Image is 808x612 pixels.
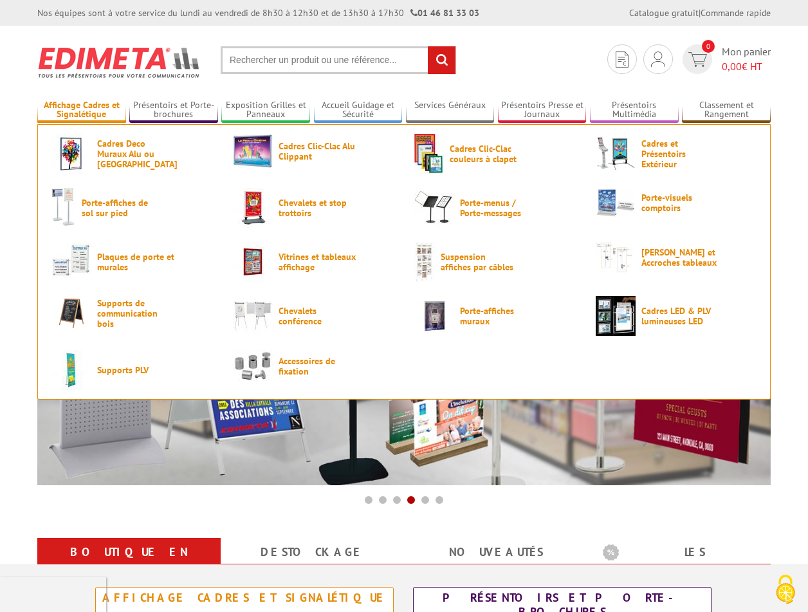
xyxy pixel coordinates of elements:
div: Affichage Cadres et Signalétique [99,591,390,605]
img: Suspension affiches par câbles [414,242,435,282]
span: Cadres et Présentoirs Extérieur [641,138,719,169]
span: Cadres Clic-Clac couleurs à clapet [450,144,527,164]
img: Vitrines et tableaux affichage [233,242,273,282]
span: Porte-affiches muraux [460,306,537,326]
a: Porte-menus / Porte-messages [414,188,575,228]
a: Commande rapide [701,7,771,19]
a: devis rapide 0 Mon panier 0,00€ HT [679,44,771,74]
a: Supports PLV [51,350,212,390]
a: Présentoirs Presse et Journaux [498,100,587,121]
span: € HT [722,59,771,74]
a: Boutique en ligne [53,541,205,587]
span: 0,00 [722,60,742,73]
a: Accessoires de fixation [233,350,394,382]
a: Catalogue gratuit [629,7,699,19]
img: Supports PLV [51,350,91,390]
span: Mon panier [722,44,771,74]
a: Services Généraux [406,100,495,121]
img: Présentoir, panneau, stand - Edimeta - PLV, affichage, mobilier bureau, entreprise [37,39,201,86]
a: Accueil Guidage et Sécurité [314,100,403,121]
span: Porte-affiches de sol sur pied [82,198,159,218]
a: Affichage Cadres et Signalétique [37,100,126,121]
span: Cadres LED & PLV lumineuses LED [641,306,719,326]
a: Cadres Clic-Clac Alu Clippant [233,134,394,168]
div: | [629,6,771,19]
img: devis rapide [688,52,707,67]
a: Porte-affiches muraux [414,296,575,336]
a: Plaques de porte et murales [51,242,212,282]
img: devis rapide [651,51,665,67]
img: Porte-visuels comptoirs [596,188,636,218]
img: Porte-menus / Porte-messages [414,188,454,228]
span: Cadres Deco Muraux Alu ou [GEOGRAPHIC_DATA] [97,138,174,169]
a: Chevalets et stop trottoirs [233,188,394,228]
input: rechercher [428,46,455,74]
span: Chevalets conférence [279,306,356,326]
img: Chevalets et stop trottoirs [233,188,273,228]
img: Cookies (fenêtre modale) [769,573,802,606]
span: Porte-menus / Porte-messages [460,198,537,218]
a: [PERSON_NAME] et Accroches tableaux [596,242,757,273]
img: Chevalets conférence [233,296,273,336]
span: Suspension affiches par câbles [441,252,518,272]
a: Cadres LED & PLV lumineuses LED [596,296,757,336]
a: Présentoirs Multimédia [590,100,679,121]
a: Supports de communication bois [51,296,212,330]
a: Classement et Rangement [682,100,771,121]
span: Cadres Clic-Clac Alu Clippant [279,141,356,162]
a: Cadres Clic-Clac couleurs à clapet [414,134,575,174]
a: Exposition Grilles et Panneaux [221,100,310,121]
a: Cadres et Présentoirs Extérieur [596,134,757,174]
a: Destockage [236,541,389,564]
img: Cadres Deco Muraux Alu ou Bois [51,134,91,174]
img: Cadres Clic-Clac Alu Clippant [233,134,273,168]
a: Cadres Deco Muraux Alu ou [GEOGRAPHIC_DATA] [51,134,212,174]
img: Porte-affiches muraux [414,296,454,336]
b: Les promotions [603,541,764,566]
a: Vitrines et tableaux affichage [233,242,394,282]
span: Vitrines et tableaux affichage [279,252,356,272]
span: Porte-visuels comptoirs [641,192,719,213]
img: Supports de communication bois [51,296,91,330]
span: Supports PLV [97,365,174,375]
a: Chevalets conférence [233,296,394,336]
img: Cadres LED & PLV lumineuses LED [596,296,636,336]
a: Les promotions [603,541,755,587]
a: nouveautés [419,541,572,564]
img: Porte-affiches de sol sur pied [51,188,76,228]
a: Porte-visuels comptoirs [596,188,757,218]
span: [PERSON_NAME] et Accroches tableaux [641,247,719,268]
img: devis rapide [616,51,629,68]
a: Suspension affiches par câbles [414,242,575,282]
span: 0 [702,40,715,53]
img: Cimaises et Accroches tableaux [596,242,636,273]
span: Supports de communication bois [97,298,174,329]
span: Chevalets et stop trottoirs [279,198,356,218]
img: Cadres et Présentoirs Extérieur [596,134,636,174]
img: Accessoires de fixation [233,350,273,382]
a: Porte-affiches de sol sur pied [51,188,212,228]
div: Nos équipes sont à votre service du lundi au vendredi de 8h30 à 12h30 et de 13h30 à 17h30 [37,6,479,19]
img: Plaques de porte et murales [51,242,91,282]
button: Cookies (fenêtre modale) [763,568,808,612]
span: Accessoires de fixation [279,356,356,376]
span: Plaques de porte et murales [97,252,174,272]
strong: 01 46 81 33 03 [410,7,479,19]
img: Cadres Clic-Clac couleurs à clapet [414,134,444,174]
a: Présentoirs et Porte-brochures [129,100,218,121]
input: Rechercher un produit ou une référence... [221,46,456,74]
